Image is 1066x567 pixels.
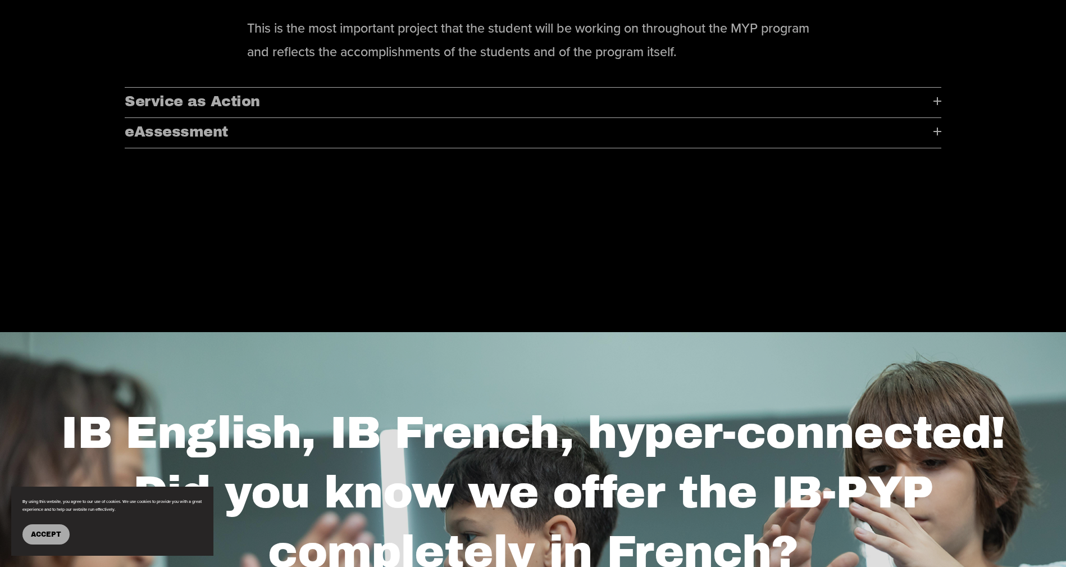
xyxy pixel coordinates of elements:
button: eAssessment [125,118,941,148]
span: Accept [31,530,61,538]
p: By using this website, you agree to our use of cookies. We use cookies to provide you with a grea... [22,498,202,513]
span: Service as Action [125,93,933,109]
button: Service as Action [125,88,941,117]
button: Accept [22,524,70,545]
span: eAssessment [125,124,933,139]
section: Cookie banner [11,487,213,556]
